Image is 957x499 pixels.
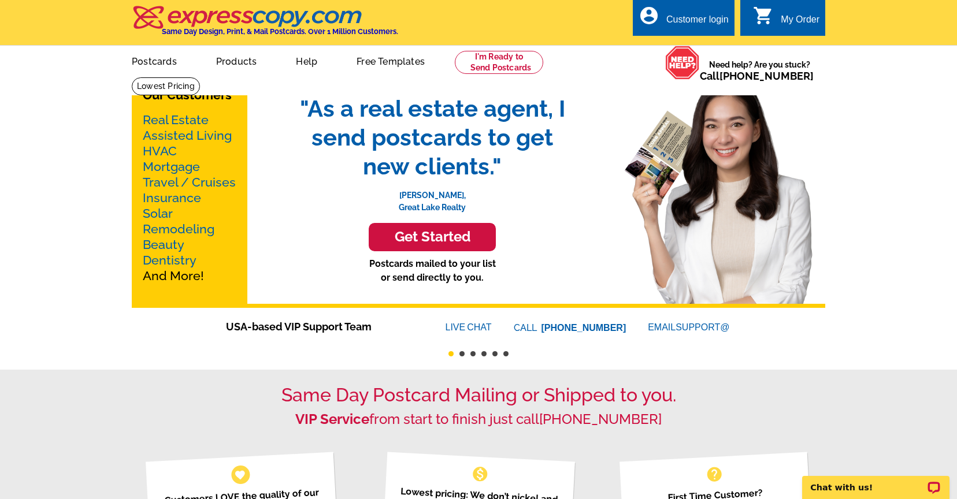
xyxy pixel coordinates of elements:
iframe: LiveChat chat widget [795,463,957,499]
h4: Same Day Design, Print, & Mail Postcards. Over 1 Million Customers. [162,27,398,36]
a: Products [198,47,276,74]
button: 1 of 6 [448,351,454,356]
font: CALL [514,321,539,335]
span: Call [700,70,814,82]
p: [PERSON_NAME], Great Lake Realty [288,181,577,214]
a: Help [277,47,336,74]
i: shopping_cart [753,5,774,26]
div: My Order [781,14,819,31]
a: Real Estate [143,113,209,127]
a: Get Started [288,223,577,251]
a: Solar [143,206,173,221]
a: Postcards [113,47,195,74]
a: Mortgage [143,159,200,174]
p: Postcards mailed to your list or send directly to you. [288,257,577,285]
i: account_circle [639,5,659,26]
strong: VIP Service [295,411,369,427]
a: Free Templates [338,47,443,74]
img: help [665,46,700,80]
a: account_circle Customer login [639,13,729,27]
button: 3 of 6 [470,351,476,356]
span: "As a real estate agent, I send postcards to get new clients." [288,94,577,181]
font: SUPPORT@ [676,321,731,334]
a: Travel / Cruises [143,175,236,189]
a: Same Day Design, Print, & Mail Postcards. Over 1 Million Customers. [132,14,398,36]
h3: Get Started [383,229,481,245]
a: LIVECHAT [446,322,492,332]
button: 2 of 6 [459,351,465,356]
p: And More! [143,112,236,284]
a: Assisted Living [143,128,232,143]
span: favorite [234,468,246,481]
a: Dentistry [143,253,196,267]
a: [PHONE_NUMBER] [719,70,814,82]
a: HVAC [143,144,177,158]
span: Need help? Are you stuck? [700,59,819,82]
a: [PHONE_NUMBER] [541,323,626,333]
h2: from start to finish just call [132,411,825,428]
a: EMAILSUPPORT@ [648,322,731,332]
span: USA-based VIP Support Team [226,319,411,334]
font: LIVE [446,321,468,334]
a: Remodeling [143,222,214,236]
button: 6 of 6 [503,351,509,356]
span: help [705,465,724,483]
button: 4 of 6 [481,351,487,356]
h1: Same Day Postcard Mailing or Shipped to you. [132,384,825,406]
div: Customer login [666,14,729,31]
a: shopping_cart My Order [753,13,819,27]
a: Beauty [143,237,184,252]
span: monetization_on [471,465,489,483]
a: [PHONE_NUMBER] [539,411,662,427]
a: Insurance [143,191,201,205]
button: 5 of 6 [492,351,498,356]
